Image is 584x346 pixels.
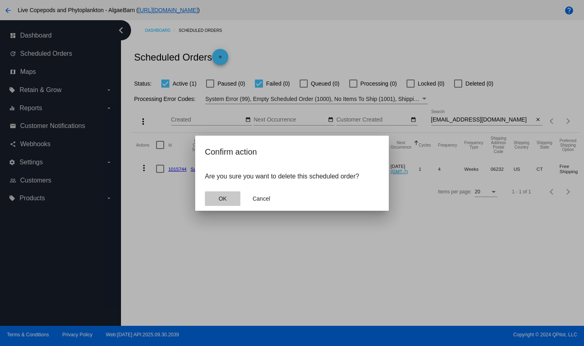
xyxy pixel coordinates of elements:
button: Close dialog [244,191,279,206]
span: OK [219,195,227,202]
span: Cancel [252,195,270,202]
p: Are you sure you want to delete this scheduled order? [205,173,379,180]
button: Close dialog [205,191,240,206]
h2: Confirm action [205,145,379,158]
